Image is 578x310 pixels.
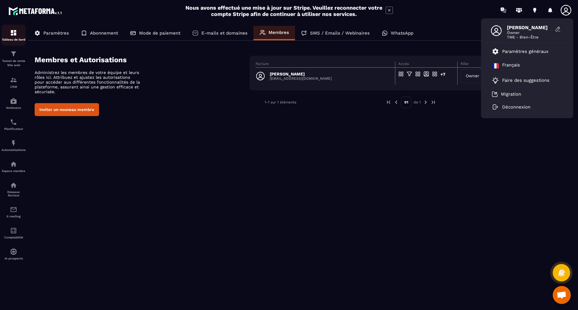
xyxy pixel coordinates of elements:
[10,227,17,234] img: accountant
[10,118,17,126] img: scheduler
[2,135,26,156] a: automationsautomationsAutomatisations
[461,69,552,83] div: Search for option
[423,100,428,105] img: next
[391,30,413,36] p: WhatsApp
[270,76,332,81] p: [EMAIL_ADDRESS][DOMAIN_NAME]
[2,85,26,88] p: CRM
[395,62,457,68] th: Accès
[2,190,26,197] p: Réseaux Sociaux
[43,30,69,36] p: Paramètres
[492,91,521,97] a: Migration
[10,182,17,189] img: social-network
[2,236,26,239] p: Comptabilité
[10,97,17,105] img: automations
[269,30,289,35] p: Membres
[386,100,391,105] img: prev
[492,77,555,84] a: Faire des suggestions
[8,5,63,16] img: logo
[256,62,395,68] th: Facture
[507,30,552,35] span: Owner
[310,30,370,36] p: SMS / Emails / Webinaires
[2,72,26,93] a: formationformationCRM
[2,127,26,130] p: Planificateur
[10,50,17,57] img: formation
[139,30,180,36] p: Mode de paiement
[2,38,26,41] p: Tableau de bord
[401,97,412,108] p: 01
[2,114,26,135] a: schedulerschedulerPlanificateur
[440,71,446,81] div: +7
[2,59,26,67] p: Tunnel de vente Site web
[2,106,26,109] p: Webinaire
[414,100,421,105] p: de 1
[457,62,566,68] th: Rôle
[10,29,17,36] img: formation
[10,76,17,84] img: formation
[90,30,118,36] p: Abonnement
[492,48,548,55] a: Paramètres généraux
[35,70,140,94] p: Administrez les membres de votre équipe et leurs rôles ici. Attribuez et ajustez les autorisation...
[2,169,26,173] p: Espace membre
[2,93,26,114] a: automationsautomationsWebinaire
[10,161,17,168] img: automations
[35,56,250,64] h4: Membres et Autorisations
[502,104,530,110] p: Déconnexion
[393,100,399,105] img: prev
[2,156,26,177] a: automationsautomationsEspace membre
[185,5,383,17] h2: Nous avons effectué une mise à jour sur Stripe. Veuillez reconnecter votre compte Stripe afin de ...
[2,177,26,201] a: social-networksocial-networkRéseaux Sociaux
[501,91,521,97] p: Migration
[10,206,17,213] img: email
[2,223,26,244] a: accountantaccountantComptabilité
[2,46,26,72] a: formationformationTunnel de vente Site web
[35,103,99,116] button: Inviter un nouveau membre
[2,25,26,46] a: formationformationTableau de bord
[502,49,548,54] p: Paramètres généraux
[507,25,552,30] span: [PERSON_NAME]
[28,20,572,125] div: >
[265,100,296,104] p: 1-1 sur 1 éléments
[2,257,26,260] p: IA prospects
[2,201,26,223] a: emailemailE-mailing
[465,73,481,79] span: Owner
[10,140,17,147] img: automations
[430,100,436,105] img: next
[10,248,17,255] img: automations
[2,215,26,218] p: E-mailing
[553,286,571,304] div: Ouvrir le chat
[201,30,247,36] p: E-mails et domaines
[270,72,332,76] p: [PERSON_NAME]
[502,62,520,69] p: Français
[502,78,549,83] p: Faire des suggestions
[507,35,552,39] span: TME - Bien-Être
[2,148,26,152] p: Automatisations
